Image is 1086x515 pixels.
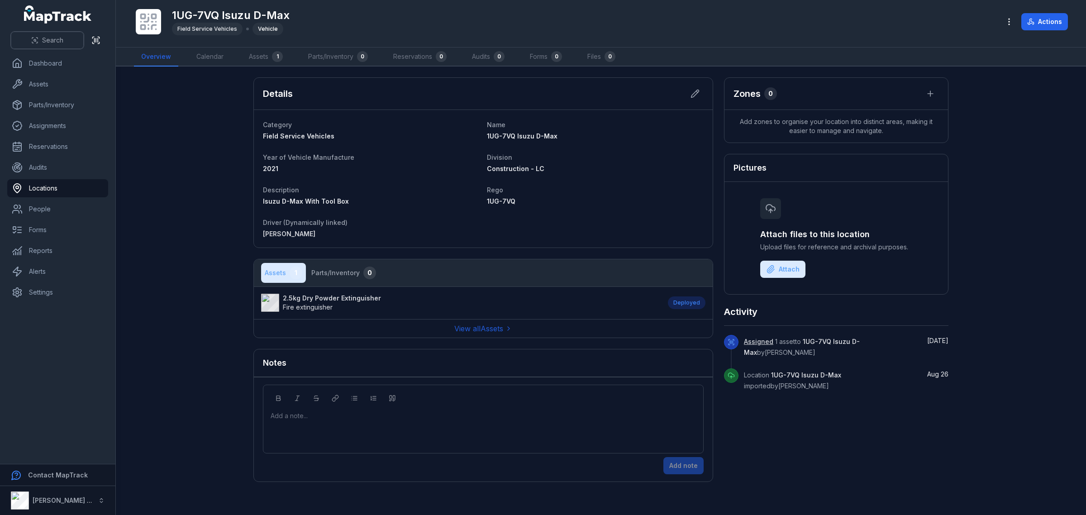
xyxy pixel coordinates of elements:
a: Reservations0 [386,48,454,67]
a: View allAssets [454,323,512,334]
div: Deployed [668,296,705,309]
a: Alerts [7,262,108,281]
div: 0 [363,267,376,279]
span: Location imported by [PERSON_NAME] [744,371,841,390]
a: Settings [7,283,108,301]
a: Parts/Inventory [7,96,108,114]
div: 1 [290,267,302,279]
span: [DATE] [927,337,948,344]
a: Assets1 [242,48,290,67]
div: 0 [357,51,368,62]
a: 2.5kg Dry Powder ExtinguisherFire extinguisher [261,294,659,312]
a: Assets [7,75,108,93]
span: Division [487,153,512,161]
a: Reservations [7,138,108,156]
time: 9/23/2025, 1:04:25 PM [927,337,948,344]
h3: Attach files to this location [760,228,912,241]
h3: Notes [263,357,286,369]
span: Isuzu D-Max With Tool Box [263,197,349,205]
a: Dashboard [7,54,108,72]
div: 0 [764,87,777,100]
a: Assigned [744,337,773,346]
button: Actions [1021,13,1068,30]
a: Audits [7,158,108,176]
button: Search [11,32,84,49]
span: Rego [487,186,503,194]
a: People [7,200,108,218]
h2: Activity [724,305,757,318]
a: Forms [7,221,108,239]
div: Vehicle [252,23,283,35]
button: Parts/Inventory0 [308,263,380,283]
span: Year of Vehicle Manufacture [263,153,354,161]
span: Description [263,186,299,194]
strong: Contact MapTrack [28,471,88,479]
a: Files0 [580,48,623,67]
span: Name [487,121,505,129]
span: 1UG-7VQ Isuzu D-Max [771,371,841,379]
span: Field Service Vehicles [177,25,237,32]
a: Forms0 [523,48,569,67]
a: Reports [7,242,108,260]
span: Category [263,121,292,129]
strong: 2.5kg Dry Powder Extinguisher [283,294,381,303]
button: Assets1 [261,263,306,283]
a: Parts/Inventory0 [301,48,375,67]
span: Search [42,36,63,45]
div: 1 [272,51,283,62]
span: 2021 [263,165,278,172]
a: Overview [134,48,178,67]
h3: Pictures [734,162,767,174]
div: 0 [551,51,562,62]
a: MapTrack [24,5,92,24]
div: 0 [494,51,505,62]
h2: Zones [734,87,761,100]
a: Locations [7,179,108,197]
a: Audits0 [465,48,512,67]
time: 8/26/2025, 5:47:04 PM [927,370,948,378]
span: Add zones to organise your location into distinct areas, making it easier to manage and navigate. [724,110,948,143]
span: Driver (Dynamically linked) [263,219,348,226]
a: [PERSON_NAME] [263,229,480,238]
a: Assignments [7,117,108,135]
span: Upload files for reference and archival purposes. [760,243,912,252]
span: 1UG-7VQ Isuzu D-Max [487,132,557,140]
span: Aug 26 [927,370,948,378]
h1: 1UG-7VQ Isuzu D-Max [172,8,290,23]
span: Construction - LC [487,165,544,172]
h2: Details [263,87,293,100]
button: Attach [760,261,805,278]
span: Fire extinguisher [283,303,333,311]
span: 1UG-7VQ [487,197,515,205]
a: Calendar [189,48,231,67]
div: 0 [605,51,615,62]
span: Field Service Vehicles [263,132,334,140]
span: 1 asset to by [PERSON_NAME] [744,338,860,356]
strong: [PERSON_NAME] Air [33,496,95,504]
div: 0 [436,51,447,62]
